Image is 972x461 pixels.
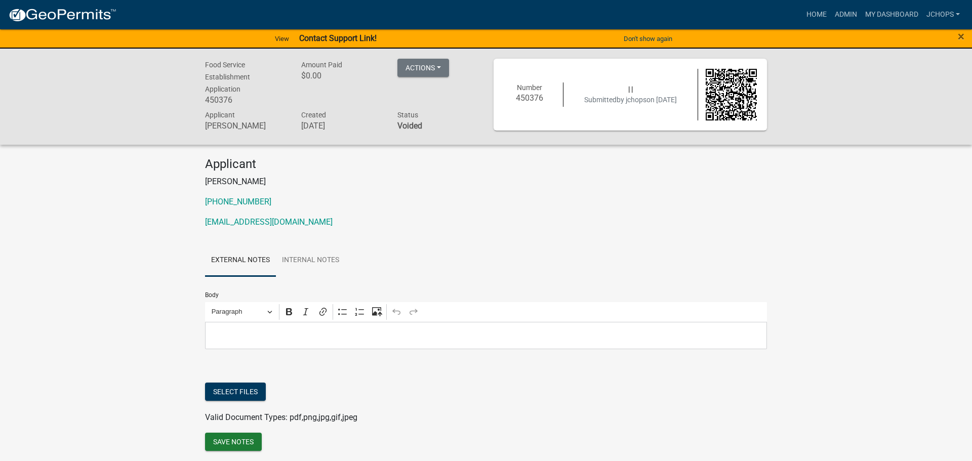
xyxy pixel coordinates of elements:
h4: Applicant [205,157,767,172]
label: Body [205,292,219,298]
button: Don't show again [620,30,676,47]
button: Paragraph, Heading [207,304,277,320]
span: | | [628,85,633,93]
button: Select files [205,383,266,401]
a: Home [802,5,831,24]
a: [PHONE_NUMBER] [205,197,271,206]
img: QR code [706,69,757,120]
button: Save Notes [205,433,262,451]
h6: 450376 [205,95,286,105]
div: Editor editing area: main. Press Alt+0 for help. [205,322,767,350]
div: Editor toolbar [205,302,767,321]
span: Applicant [205,111,235,119]
button: Actions [397,59,449,77]
h6: [PERSON_NAME] [205,121,286,131]
span: Submitted on [DATE] [584,96,677,104]
span: × [958,29,964,44]
a: View [271,30,293,47]
span: Status [397,111,418,119]
a: Internal Notes [276,244,345,277]
span: Paragraph [212,306,264,318]
h6: 450376 [504,93,555,103]
a: External Notes [205,244,276,277]
p: [PERSON_NAME] [205,176,767,188]
a: jchops [922,5,964,24]
strong: Voided [397,121,422,131]
strong: Contact Support Link! [299,33,377,43]
h6: [DATE] [301,121,382,131]
span: Amount Paid [301,61,342,69]
button: Close [958,30,964,43]
span: Created [301,111,326,119]
h6: $0.00 [301,71,382,80]
span: Food Service Establishment Application [205,61,250,93]
span: by jchops [617,96,646,104]
span: Number [517,83,542,92]
a: My Dashboard [861,5,922,24]
a: Admin [831,5,861,24]
span: Valid Document Types: pdf,png,jpg,gif,jpeg [205,412,357,422]
a: [EMAIL_ADDRESS][DOMAIN_NAME] [205,217,333,227]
